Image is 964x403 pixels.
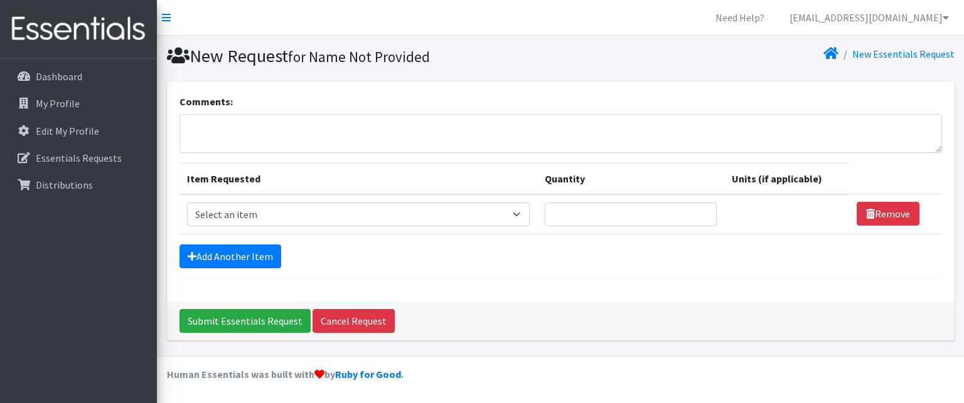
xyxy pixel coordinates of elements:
a: New Essentials Request [852,48,955,60]
a: [EMAIL_ADDRESS][DOMAIN_NAME] [779,5,959,30]
h1: New Request [167,45,556,67]
p: Edit My Profile [36,125,99,137]
th: Quantity [537,163,724,194]
p: My Profile [36,97,80,110]
a: Dashboard [5,64,152,89]
p: Distributions [36,179,93,191]
label: Comments: [179,94,233,109]
a: Need Help? [705,5,774,30]
a: Ruby for Good [335,368,401,380]
th: Units (if applicable) [724,163,850,194]
a: Cancel Request [313,309,395,333]
a: Distributions [5,172,152,197]
strong: Human Essentials was built with by . [167,368,404,380]
img: HumanEssentials [5,8,152,50]
th: Item Requested [179,163,537,194]
a: Essentials Requests [5,145,152,170]
p: Dashboard [36,70,82,83]
a: Edit My Profile [5,118,152,144]
p: Essentials Requests [36,152,122,164]
a: My Profile [5,91,152,116]
a: Add Another Item [179,244,281,268]
a: Remove [857,202,919,226]
small: for Name Not Provided [288,48,430,66]
input: Submit Essentials Request [179,309,311,333]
